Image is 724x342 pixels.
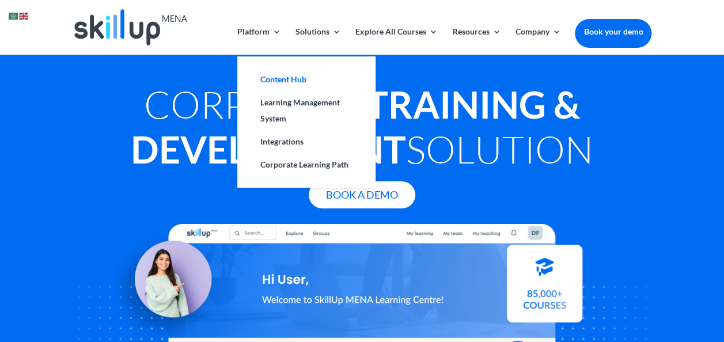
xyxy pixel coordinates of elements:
[309,181,415,208] a: Book A Demo
[19,13,28,20] img: en
[452,28,501,55] a: Resources
[237,28,281,55] a: Platform
[507,250,582,328] img: Courses library - SkillUp MENA
[73,82,652,177] h1: Corporate Solution
[249,153,364,176] a: Corporate Learning Path
[355,28,438,55] a: Explore All Courses
[295,28,341,55] a: Solutions
[74,9,187,45] img: Skillup Mena
[9,9,19,21] a: Arabic
[249,68,364,91] a: Content Hub
[19,9,29,21] a: English
[249,130,364,153] a: Integrations
[575,19,651,44] a: Book your demo
[515,28,560,55] a: Company
[9,13,18,20] img: ar
[249,91,364,130] a: Learning Management System
[131,82,580,172] strong: Training & Development
[532,218,724,342] iframe: Chat Widget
